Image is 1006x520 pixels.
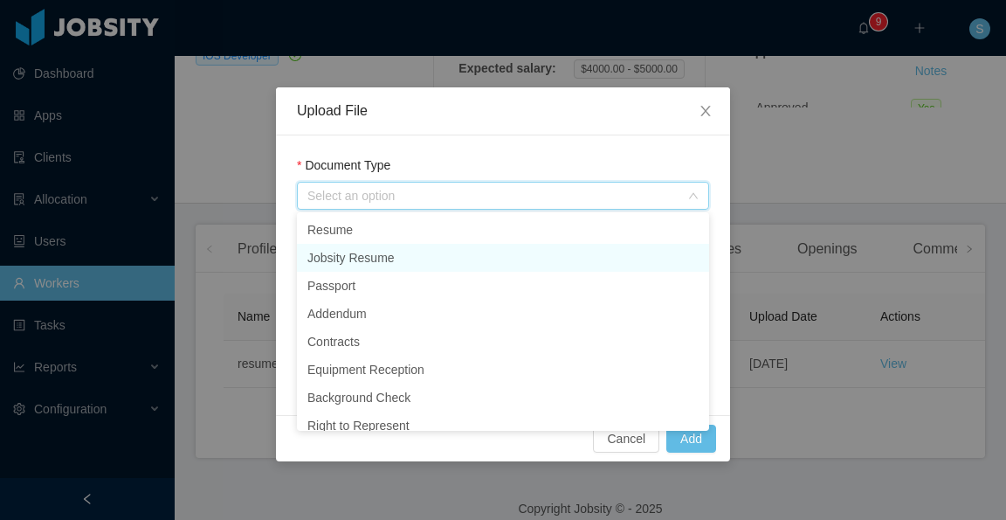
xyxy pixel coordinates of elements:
li: Right to Represent [297,412,709,440]
li: Contracts [297,328,709,356]
li: Resume [297,216,709,244]
li: Equipment Reception [297,356,709,384]
i: icon: down [688,191,699,203]
div: Upload File [297,101,709,121]
button: Cancel [593,425,659,453]
li: Passport [297,272,709,300]
label: Document Type [297,158,390,172]
button: Close [681,87,730,136]
div: Select an option [307,187,679,205]
li: Jobsity Resume [297,244,709,272]
li: Addendum [297,300,709,328]
i: icon: close [699,104,713,118]
button: Add [666,425,716,453]
li: Background Check [297,384,709,412]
